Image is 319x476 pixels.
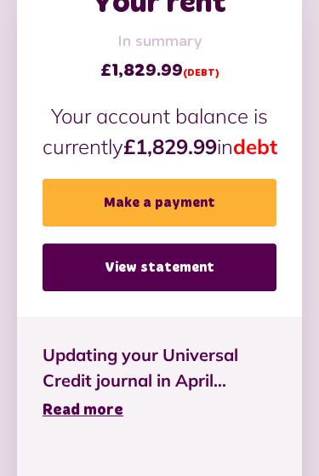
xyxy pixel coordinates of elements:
[43,31,276,54] span: In summary
[43,179,276,227] a: Make a payment
[123,134,217,159] strong: £1,829.99
[43,342,276,393] span: Updating your Universal Credit journal in April...
[43,403,123,418] span: Read more
[43,58,276,83] span: £1,829.99
[183,68,219,78] span: (DEBT)
[43,342,276,422] a: Updating your Universal Credit journal in April... Read more
[233,134,277,159] span: debt
[43,100,276,162] p: Your account balance is currently in
[43,244,276,291] a: View statement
